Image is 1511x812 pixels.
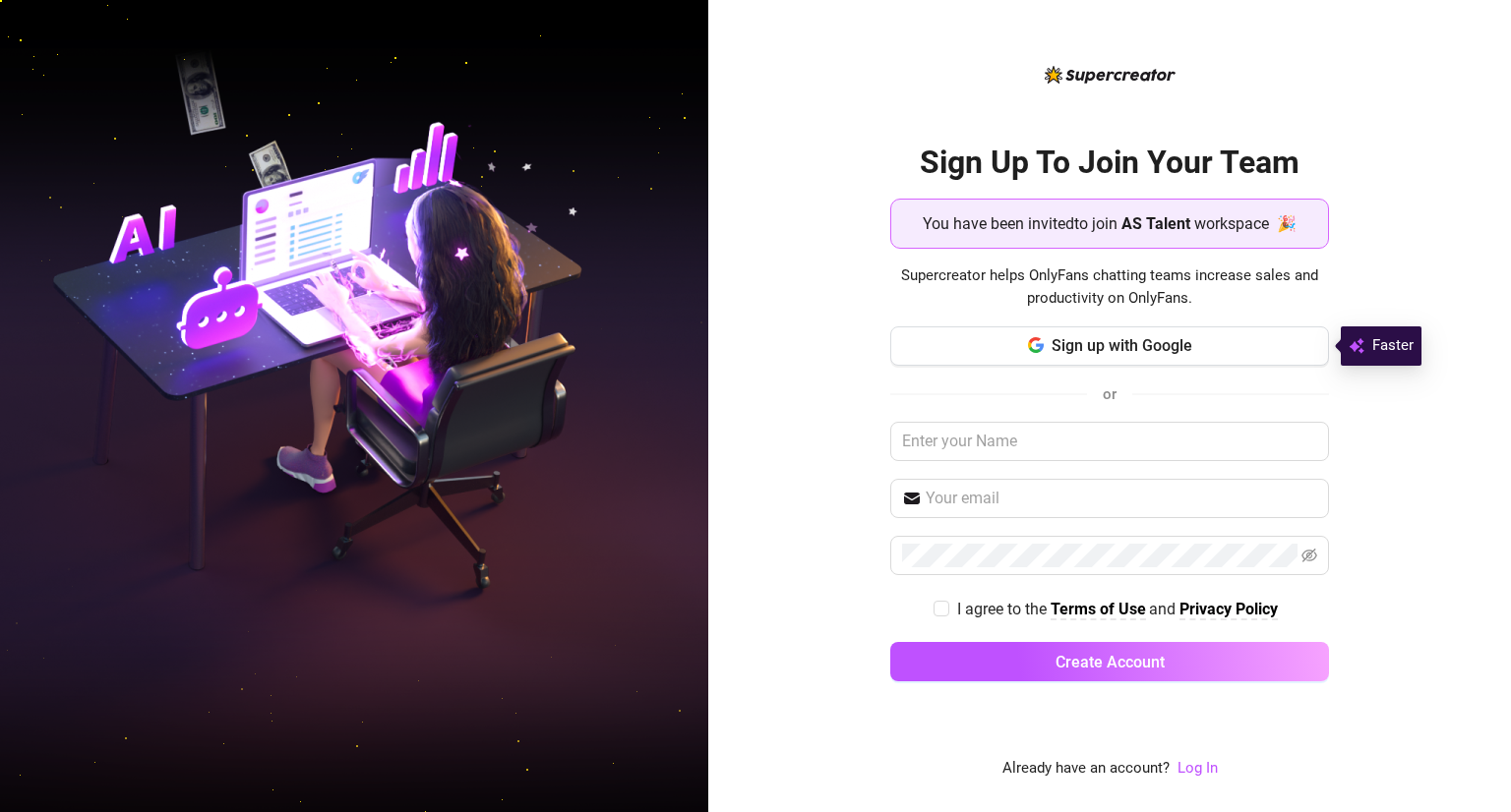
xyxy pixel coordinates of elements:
[926,487,1317,510] input: Your email
[1179,600,1278,618] strong: Privacy Policy
[890,642,1329,681] button: Create Account
[890,264,1329,311] span: Supercreator helps OnlyFans chatting teams increase sales and productivity on OnlyFans.
[1179,600,1278,620] a: Privacy Policy
[1103,385,1117,403] span: or
[890,326,1329,366] button: Sign up with Google
[1051,600,1146,618] strong: Terms of Use
[1194,211,1297,236] span: workspace 🎉
[1056,653,1165,671] span: Create Account
[923,211,1118,236] span: You have been invited to join
[1178,757,1218,781] a: Log In
[890,422,1329,461] input: Enter your Name
[1301,548,1317,563] span: eye-invisible
[1002,757,1170,781] span: Already have an account?
[1372,334,1414,358] span: Faster
[1051,600,1146,620] a: Terms of Use
[1121,214,1190,233] strong: AS Talent
[1149,600,1179,618] span: and
[957,600,1051,618] span: I agree to the
[1052,336,1192,355] span: Sign up with Google
[890,143,1329,183] h2: Sign Up To Join Your Team
[1178,759,1218,777] a: Log In
[1045,66,1176,84] img: logo-BBDzfeDw.svg
[1349,334,1364,358] img: svg%3e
